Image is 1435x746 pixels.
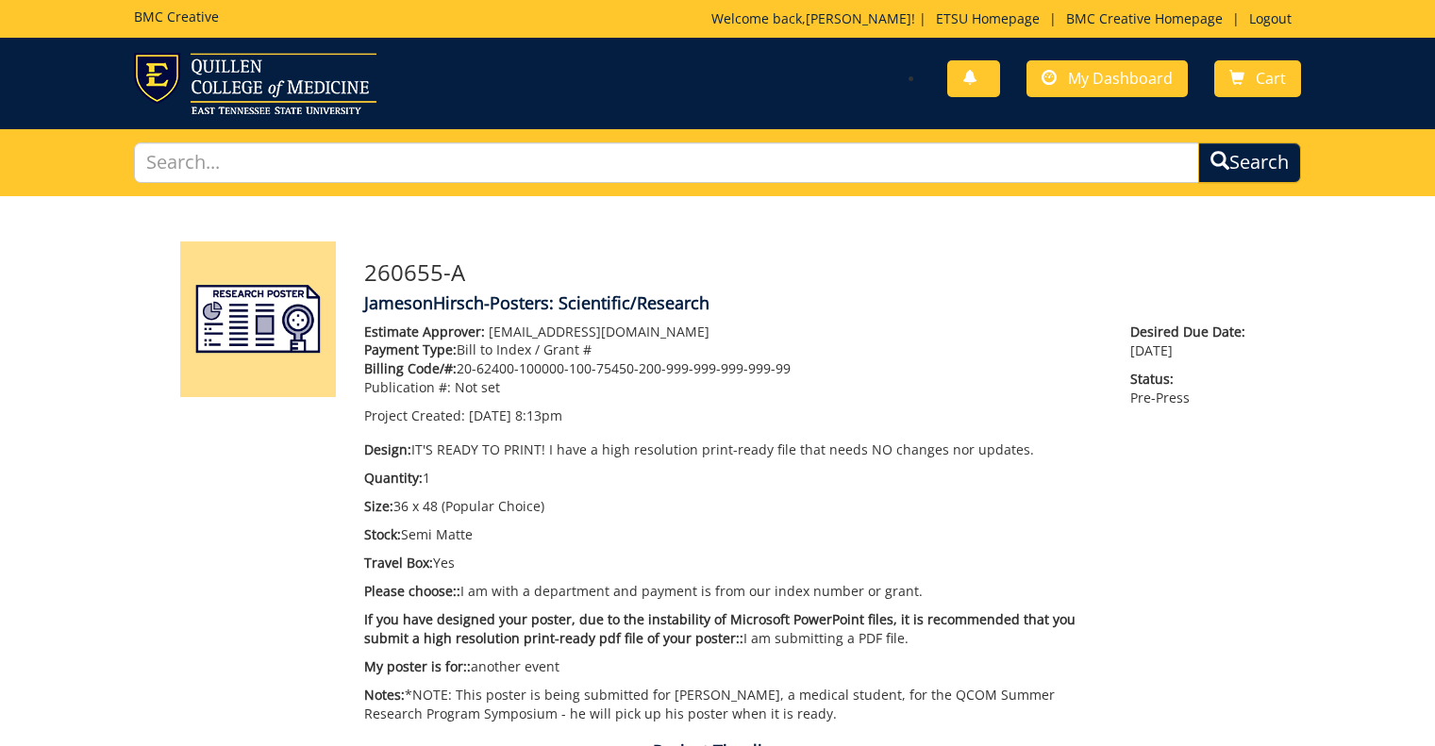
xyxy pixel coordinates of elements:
p: I am submitting a PDF file. [364,610,1103,648]
h4: JamesonHirsch-Posters: Scientific/Research [364,294,1256,313]
span: Status: [1130,370,1255,389]
span: Desired Due Date: [1130,323,1255,341]
p: Bill to Index / Grant # [364,340,1103,359]
p: Welcome back, ! | | | [711,9,1301,28]
p: 1 [364,469,1103,488]
span: Design: [364,440,411,458]
a: [PERSON_NAME] [806,9,911,27]
a: ETSU Homepage [926,9,1049,27]
span: Payment Type: [364,340,457,358]
span: Billing Code/#: [364,359,457,377]
span: Estimate Approver: [364,323,485,340]
button: Search [1198,142,1301,183]
span: Notes: [364,686,405,704]
p: 36 x 48 (Popular Choice) [364,497,1103,516]
a: Logout [1240,9,1301,27]
p: *NOTE: This poster is being submitted for [PERSON_NAME], a medical student, for the QCOM Summer R... [364,686,1103,723]
input: Search... [134,142,1200,183]
p: Pre-Press [1130,370,1255,407]
span: Size: [364,497,393,515]
p: [DATE] [1130,323,1255,360]
p: IT'S READY TO PRINT! I have a high resolution print-ready file that needs NO changes nor updates. [364,440,1103,459]
span: My poster is for:: [364,657,471,675]
span: Quantity: [364,469,423,487]
a: BMC Creative Homepage [1057,9,1232,27]
span: [DATE] 8:13pm [469,406,562,424]
span: Stock: [364,525,401,543]
p: Semi Matte [364,525,1103,544]
h5: BMC Creative [134,9,219,24]
span: If you have designed your poster, due to the instability of Microsoft PowerPoint files, it is rec... [364,610,1076,647]
span: Publication #: [364,378,451,396]
img: ETSU logo [134,53,376,114]
span: Not set [455,378,500,396]
span: My Dashboard [1068,68,1173,89]
span: Cart [1256,68,1286,89]
p: I am with a department and payment is from our index number or grant. [364,582,1103,601]
img: Product featured image [180,241,336,397]
span: Travel Box: [364,554,433,572]
span: Please choose:: [364,582,460,600]
span: Project Created: [364,406,465,424]
p: another event [364,657,1103,676]
p: Yes [364,554,1103,572]
a: Cart [1214,60,1301,97]
a: My Dashboard [1026,60,1188,97]
h3: 260655-A [364,260,1256,285]
p: 20-62400-100000-100-75450-200-999-999-999-999-99 [364,359,1103,378]
p: [EMAIL_ADDRESS][DOMAIN_NAME] [364,323,1103,341]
